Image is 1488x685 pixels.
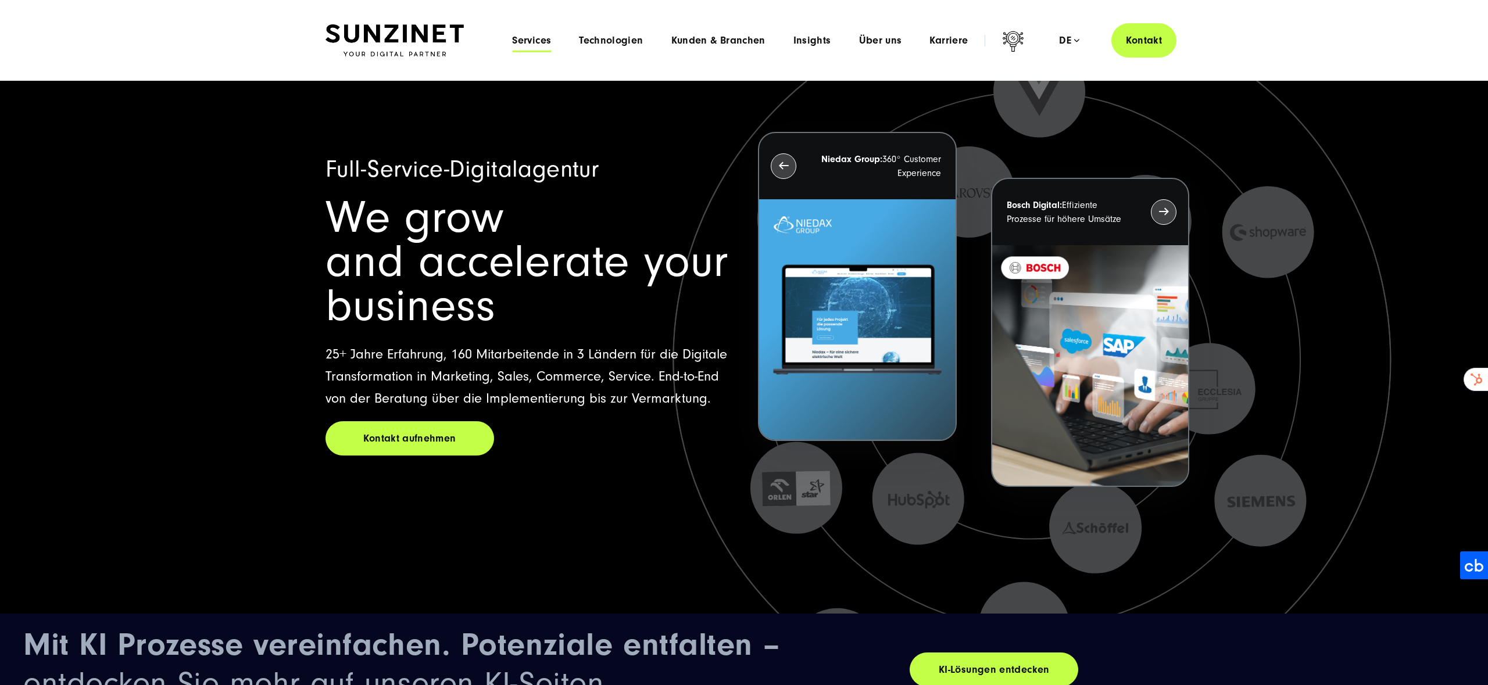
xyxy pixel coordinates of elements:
strong: Bosch Digital: [1007,200,1062,210]
p: Effiziente Prozesse für höhere Umsätze [1007,198,1130,226]
button: Niedax Group:360° Customer Experience Letztes Projekt von Niedax. Ein Laptop auf dem die Niedax W... [758,132,956,442]
button: Bosch Digital:Effiziente Prozesse für höhere Umsätze BOSCH - Kundeprojekt - Digital Transformatio... [991,178,1189,487]
img: SUNZINET Full Service Digital Agentur [325,24,464,57]
strong: Niedax Group: [821,154,882,164]
img: BOSCH - Kundeprojekt - Digital Transformation Agentur SUNZINET [992,245,1188,486]
a: Über uns [859,35,902,46]
a: Karriere [929,35,968,46]
a: Insights [793,35,831,46]
span: Full-Service-Digitalagentur [325,156,599,183]
a: Technologien [579,35,643,46]
p: 25+ Jahre Erfahrung, 160 Mitarbeitende in 3 Ländern für die Digitale Transformation in Marketing,... [325,343,730,410]
span: Mit KI Prozesse vereinfachen. Potenziale entfalten – [23,626,779,663]
span: We grow and accelerate your business [325,192,728,332]
a: Services [512,35,551,46]
a: Kontakt [1111,23,1176,58]
a: Kontakt aufnehmen [325,421,494,456]
div: de [1059,35,1079,46]
img: Letztes Projekt von Niedax. Ein Laptop auf dem die Niedax Website geöffnet ist, auf blauem Hinter... [759,199,955,440]
p: 360° Customer Experience [817,152,940,180]
a: Kunden & Branchen [671,35,766,46]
